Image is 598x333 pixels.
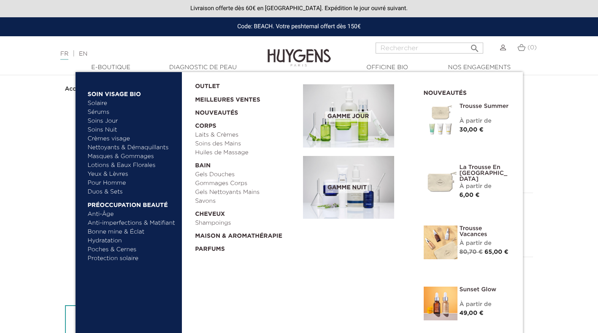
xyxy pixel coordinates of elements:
[195,170,297,179] a: Gels Douches
[528,45,537,51] span: (0)
[460,182,510,191] div: À partir de
[88,161,176,170] a: Lotions & Eaux Florales
[460,310,484,316] span: 49,00 €
[424,226,457,259] img: La Trousse vacances
[195,131,297,140] a: Laits & Crèmes
[88,117,176,126] a: Soins Jour
[460,127,484,133] span: 30,00 €
[195,148,297,157] a: Huiles de Massage
[195,219,297,228] a: Shampoings
[88,245,176,254] a: Poches & Cernes
[88,188,176,196] a: Duos & Sets
[88,196,176,210] a: Préoccupation beauté
[88,228,176,236] a: Bonne mine & Éclat
[460,249,483,255] span: 80,70 €
[424,103,457,137] img: Trousse Summer
[88,126,168,134] a: Soins Nuit
[88,170,176,179] a: Yeux & Lèvres
[195,140,297,148] a: Soins des Mains
[325,111,371,122] span: Gamme jour
[345,63,430,72] a: Officine Bio
[195,78,290,91] a: OUTLET
[460,300,510,309] div: À partir de
[56,49,243,59] div: |
[88,254,176,263] a: Protection solaire
[437,63,522,72] a: Nos engagements
[460,117,510,126] div: À partir de
[467,40,482,51] button: 
[88,86,176,99] a: Soin Visage Bio
[88,219,176,228] a: Anti-imperfections & Matifiant
[65,86,87,92] strong: Accueil
[460,287,510,293] a: Sunset Glow
[303,156,411,219] a: Gamme nuit
[484,249,509,255] span: 65,00 €
[424,287,457,320] img: Sunset glow- un teint éclatant
[88,134,176,143] a: Crèmes visage
[88,210,176,219] a: Anti-Âge
[195,241,297,254] a: Parfums
[376,43,483,54] input: Rechercher
[60,51,68,60] a: FR
[424,87,510,97] h2: Nouveautés
[470,41,480,51] i: 
[195,157,297,170] a: Bain
[65,86,89,92] a: Accueil
[195,91,290,105] a: Meilleures Ventes
[268,35,331,68] img: Huygens
[303,84,411,148] a: Gamme jour
[424,164,457,198] img: La Trousse en Coton
[195,197,297,206] a: Savons
[195,105,297,118] a: Nouveautés
[195,188,297,197] a: Gels Nettoyants Mains
[460,103,510,109] a: Trousse Summer
[88,179,176,188] a: Pour Homme
[195,179,297,188] a: Gommages Corps
[69,63,153,72] a: E-Boutique
[88,99,176,108] a: Solaire
[460,226,510,237] a: Trousse Vacances
[195,118,297,131] a: Corps
[88,108,176,117] a: Sérums
[325,183,369,193] span: Gamme nuit
[79,51,87,57] a: EN
[195,206,297,219] a: Cheveux
[161,63,245,72] a: Diagnostic de peau
[88,152,176,161] a: Masques & Gommages
[88,236,176,245] a: Hydratation
[88,143,176,152] a: Nettoyants & Démaquillants
[195,228,297,241] a: Maison & Aromathérapie
[303,84,394,148] img: routine_jour_banner.jpg
[460,164,510,182] a: La Trousse en [GEOGRAPHIC_DATA]
[303,156,394,219] img: routine_nuit_banner.jpg
[460,239,510,248] div: À partir de
[460,192,480,198] span: 6,00 €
